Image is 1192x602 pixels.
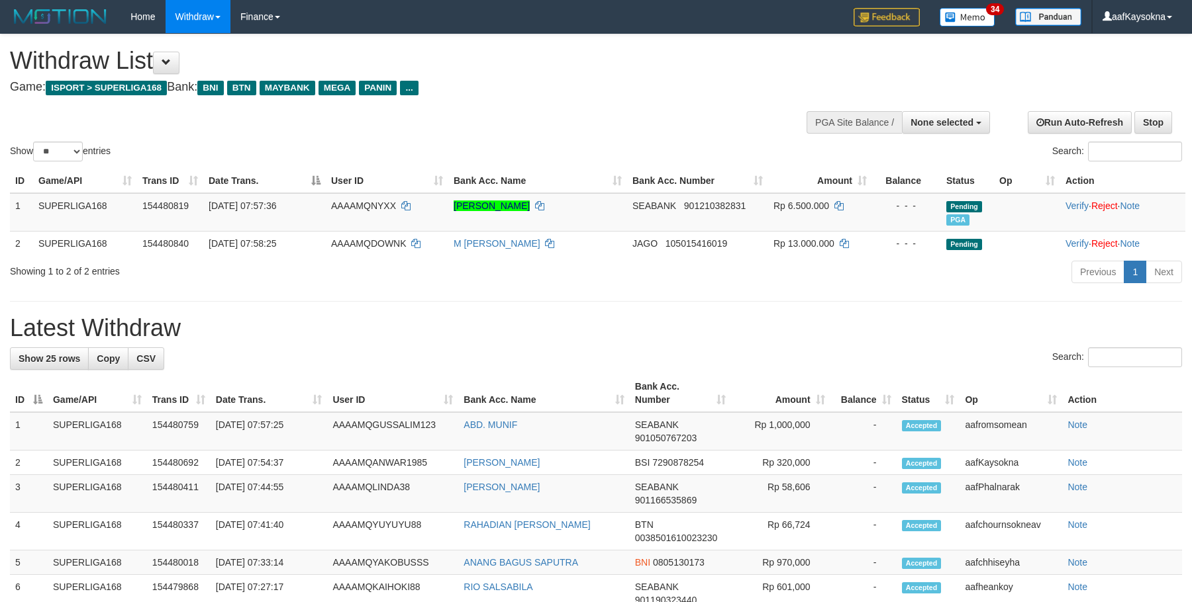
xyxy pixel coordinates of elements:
td: aafromsomean [960,412,1062,451]
td: Rp 58,606 [731,475,830,513]
span: BTN [227,81,256,95]
span: JAGO [632,238,658,249]
td: AAAAMQLINDA38 [327,475,458,513]
span: Copy 105015416019 to clipboard [666,238,727,249]
span: Copy 0038501610023230 to clipboard [635,533,718,543]
a: [PERSON_NAME] [454,200,530,211]
th: Amount: activate to sort column ascending [768,169,872,193]
td: 5 [10,550,48,575]
td: Rp 320,000 [731,451,830,475]
a: Note [1120,238,1140,249]
td: SUPERLIGA168 [48,451,147,475]
td: SUPERLIGA168 [48,513,147,550]
h1: Withdraw List [10,48,781,74]
td: 154480411 [147,475,211,513]
span: SEABANK [635,581,679,592]
span: Accepted [902,520,942,531]
th: Status [941,169,994,193]
td: 154480337 [147,513,211,550]
span: 154480819 [142,200,189,211]
a: RIO SALSABILA [464,581,532,592]
td: [DATE] 07:44:55 [211,475,328,513]
button: None selected [902,111,990,134]
th: Status: activate to sort column ascending [897,374,960,412]
div: - - - [877,199,936,212]
th: Balance [872,169,941,193]
span: 154480840 [142,238,189,249]
a: [PERSON_NAME] [464,482,540,492]
td: 3 [10,475,48,513]
a: [PERSON_NAME] [464,457,540,468]
h4: Game: Bank: [10,81,781,94]
a: Note [1068,581,1087,592]
img: Feedback.jpg [854,8,920,26]
td: aafchhiseyha [960,550,1062,575]
span: Accepted [902,458,942,469]
span: SEABANK [635,482,679,492]
span: Accepted [902,482,942,494]
td: AAAAMQANWAR1985 [327,451,458,475]
span: MEGA [319,81,356,95]
span: BNI [197,81,223,95]
th: Bank Acc. Name: activate to sort column ascending [448,169,627,193]
div: PGA Site Balance / [807,111,902,134]
td: [DATE] 07:41:40 [211,513,328,550]
a: 1 [1124,261,1146,283]
th: ID: activate to sort column descending [10,374,48,412]
td: - [830,513,897,550]
a: Next [1146,261,1182,283]
th: Game/API: activate to sort column ascending [48,374,147,412]
th: Action [1060,169,1185,193]
td: [DATE] 07:57:25 [211,412,328,451]
span: ... [400,81,418,95]
td: SUPERLIGA168 [33,193,137,232]
span: PANIN [359,81,397,95]
th: User ID: activate to sort column ascending [326,169,448,193]
td: SUPERLIGA168 [48,475,147,513]
a: Show 25 rows [10,347,89,370]
span: Accepted [902,420,942,431]
a: Run Auto-Refresh [1028,111,1132,134]
span: Copy [97,353,120,364]
span: BSI [635,457,650,468]
th: User ID: activate to sort column ascending [327,374,458,412]
span: Copy 901050767203 to clipboard [635,433,697,443]
a: RAHADIAN [PERSON_NAME] [464,519,590,530]
a: CSV [128,347,164,370]
a: Stop [1134,111,1172,134]
img: MOTION_logo.png [10,7,111,26]
span: Accepted [902,582,942,593]
label: Search: [1052,142,1182,161]
th: Date Trans.: activate to sort column descending [203,169,326,193]
span: MAYBANK [260,81,315,95]
td: - [830,412,897,451]
div: Showing 1 to 2 of 2 entries [10,259,487,278]
span: Rp 13.000.000 [773,238,834,249]
td: AAAAMQGUSSALIM123 [327,412,458,451]
td: [DATE] 07:54:37 [211,451,328,475]
div: - - - [877,237,936,250]
a: Note [1068,557,1087,568]
a: ANANG BAGUS SAPUTRA [464,557,578,568]
label: Show entries [10,142,111,161]
th: ID [10,169,33,193]
th: Op: activate to sort column ascending [994,169,1060,193]
span: Pending [946,201,982,212]
a: ABD. MUNIF [464,419,517,430]
td: aafPhalnarak [960,475,1062,513]
td: 1 [10,193,33,232]
a: Note [1068,519,1087,530]
td: AAAAMQYAKOBUSSS [327,550,458,575]
th: Trans ID: activate to sort column ascending [137,169,203,193]
a: Note [1068,482,1087,492]
td: Rp 1,000,000 [731,412,830,451]
span: 34 [986,3,1004,15]
th: Bank Acc. Number: activate to sort column ascending [627,169,768,193]
td: 154480692 [147,451,211,475]
img: Button%20Memo.svg [940,8,995,26]
span: BTN [635,519,654,530]
a: Note [1120,200,1140,211]
td: 154480018 [147,550,211,575]
span: Copy 7290878254 to clipboard [652,457,704,468]
td: - [830,475,897,513]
